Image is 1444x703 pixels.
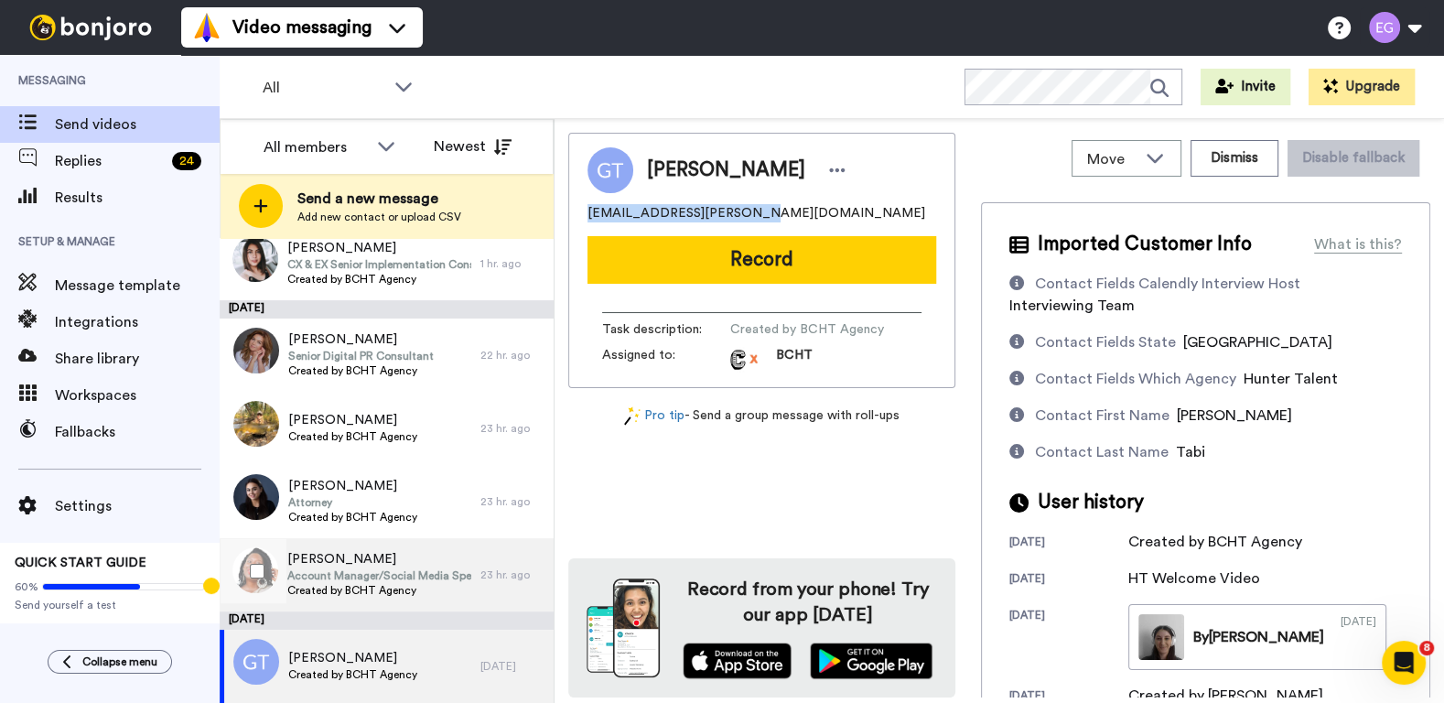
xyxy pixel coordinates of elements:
button: Invite [1201,69,1290,105]
img: gt.png [233,639,279,685]
span: Account Manager/Social Media Specialist [287,568,471,583]
div: Contact Fields Which Agency [1035,368,1236,390]
span: [PERSON_NAME] [288,649,417,667]
div: 22 hr. ago [480,348,544,362]
span: Replies [55,150,165,172]
button: Dismiss [1191,140,1278,177]
div: 23 hr. ago [480,568,544,582]
span: Send yourself a test [15,598,205,612]
button: Record [587,236,936,284]
span: All [263,77,385,99]
div: [DATE] [220,300,554,319]
span: Integrations [55,311,220,333]
img: magic-wand.svg [624,406,641,426]
div: Created by BCHT Agency [1128,531,1302,553]
div: What is this? [1314,233,1402,255]
img: 57e68ee7-2718-43da-890a-301589a6e53d.jpg [233,401,279,447]
span: Assigned to: [602,346,730,373]
span: Created by BCHT Agency [288,667,417,682]
span: Task description : [602,320,730,339]
div: [DATE] [1009,608,1128,670]
span: Created by BCHT Agency [288,363,434,378]
span: Move [1087,148,1137,170]
div: 24 [172,152,201,170]
span: Imported Customer Info [1038,231,1252,258]
a: By[PERSON_NAME][DATE] [1128,604,1386,670]
img: vm-color.svg [192,13,221,42]
div: 23 hr. ago [480,494,544,509]
img: 54f244e4-dedd-4f11-9e7b-48f044e959d6-thumb.jpg [1138,614,1184,660]
img: playstore [810,643,933,679]
span: Send a new message [297,188,461,210]
span: Tabi [1176,445,1205,460]
img: appstore [683,643,792,679]
img: Image of Gloria Tabi [587,147,633,193]
img: da9f78d6-c199-4464-8dfe-2283e209912d-1719894401.jpg [730,346,758,373]
div: By [PERSON_NAME] [1193,626,1324,648]
span: 8 [1419,641,1434,655]
div: Contact Fields State [1035,331,1176,353]
span: Created by BCHT Agency [287,272,471,287]
div: [DATE] [1341,614,1376,660]
span: [PERSON_NAME] [287,239,471,257]
span: User history [1038,489,1144,516]
button: Newest [420,128,525,165]
span: CX & EX Senior Implementation Consultant [287,257,471,272]
span: Video messaging [232,15,372,40]
span: Settings [55,495,220,517]
span: [PERSON_NAME] [288,330,434,349]
img: 71a0f9e8-8d25-45d0-91b8-60b04a7570f1.jpg [233,328,279,373]
span: [EMAIL_ADDRESS][PERSON_NAME][DOMAIN_NAME] [587,204,925,222]
img: bj-logo-header-white.svg [22,15,159,40]
span: BCHT [776,346,813,373]
span: Senior Digital PR Consultant [288,349,434,363]
span: [PERSON_NAME] [288,477,417,495]
div: [DATE] [1009,535,1128,553]
div: 23 hr. ago [480,421,544,436]
div: Tooltip anchor [203,578,220,594]
div: Contact Fields Calendly Interview Host [1035,273,1300,295]
span: Message template [55,275,220,297]
span: Created by BCHT Agency [288,510,417,525]
span: Attorney [288,495,417,510]
span: Collapse menu [82,654,157,669]
div: [DATE] [220,611,554,630]
button: Disable fallback [1288,140,1419,177]
span: Created by BCHT Agency [287,583,471,598]
span: Add new contact or upload CSV [297,210,461,224]
span: 60% [15,579,38,594]
span: Send videos [55,114,220,135]
img: d80e1c67-afab-4a69-84e3-2db585156fb3.jpg [233,474,279,520]
span: Created by BCHT Agency [730,320,904,339]
span: [PERSON_NAME] [288,411,417,429]
iframe: Intercom live chat [1382,641,1426,685]
div: All members [264,136,368,158]
span: Fallbacks [55,421,220,443]
span: Hunter Talent [1244,372,1338,386]
button: Upgrade [1309,69,1415,105]
h4: Record from your phone! Try our app [DATE] [678,577,937,628]
span: QUICK START GUIDE [15,557,146,569]
div: [DATE] [480,659,544,674]
img: d7661ed7-8a42-44dc-8457-5320ba0fcc7b.jpg [232,236,278,282]
span: Created by BCHT Agency [288,429,417,444]
span: Results [55,187,220,209]
span: [PERSON_NAME] [1177,408,1292,423]
img: download [587,579,660,677]
span: [PERSON_NAME] [287,550,471,568]
div: HT Welcome Video [1128,568,1260,589]
div: Contact Last Name [1035,441,1169,463]
div: Contact First Name [1035,405,1169,427]
span: Share library [55,348,220,370]
div: [DATE] [1009,571,1128,589]
span: [PERSON_NAME] [647,157,805,184]
span: [GEOGRAPHIC_DATA] [1183,335,1332,350]
button: Collapse menu [48,650,172,674]
div: 1 hr. ago [480,256,544,271]
a: Pro tip [624,406,684,426]
span: Interviewing Team [1009,298,1135,313]
div: - Send a group message with roll-ups [568,406,955,426]
span: Workspaces [55,384,220,406]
